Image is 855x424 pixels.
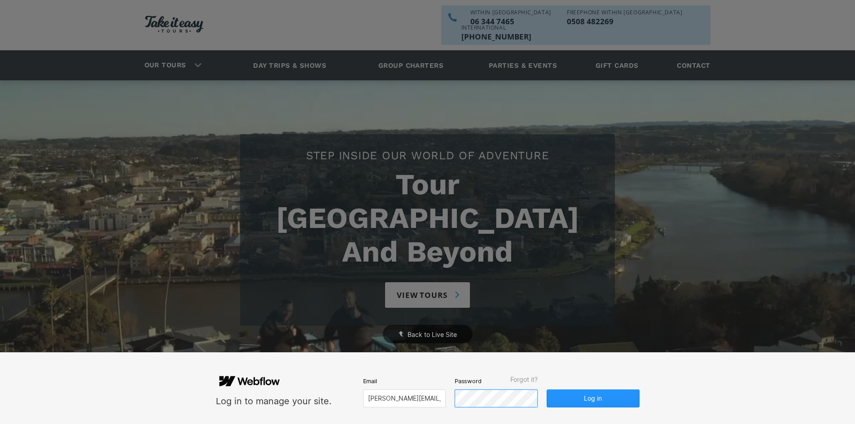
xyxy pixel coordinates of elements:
button: Log in [547,389,639,407]
span: Email [363,377,377,385]
span: Forgot it? [510,376,538,383]
span: Password [455,377,482,385]
div: Log in to manage your site. [216,395,332,407]
span: Back to Live Site [408,331,457,338]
